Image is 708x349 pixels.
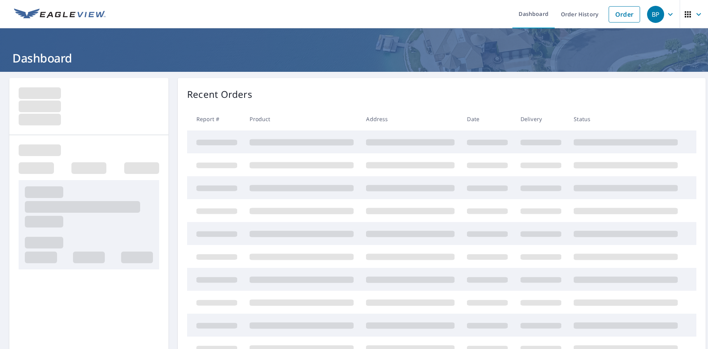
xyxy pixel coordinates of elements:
[567,108,684,130] th: Status
[14,9,106,20] img: EV Logo
[360,108,461,130] th: Address
[514,108,567,130] th: Delivery
[187,87,252,101] p: Recent Orders
[647,6,664,23] div: BP
[243,108,360,130] th: Product
[9,50,699,66] h1: Dashboard
[187,108,243,130] th: Report #
[461,108,514,130] th: Date
[609,6,640,23] a: Order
